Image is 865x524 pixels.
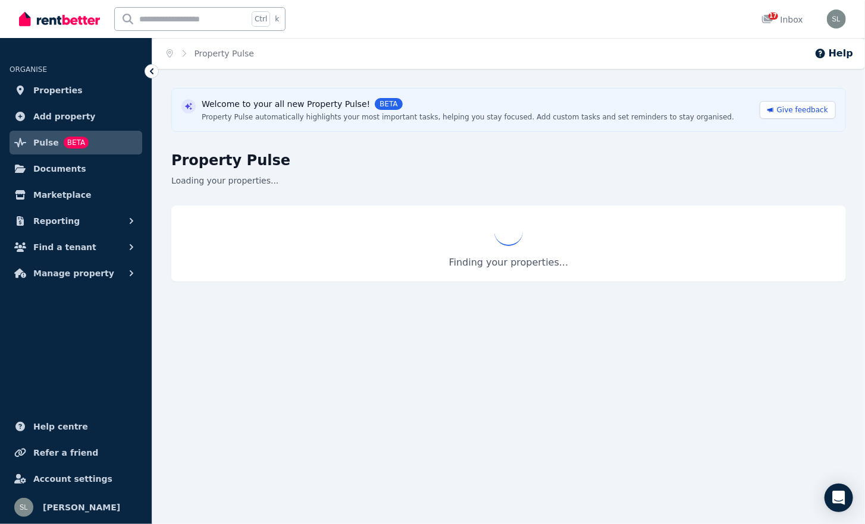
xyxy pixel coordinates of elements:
[10,105,142,128] a: Add property
[10,78,142,102] a: Properties
[10,157,142,181] a: Documents
[33,419,88,434] span: Help centre
[183,255,834,270] p: Finding your properties...
[10,235,142,259] button: Find a tenant
[202,112,734,122] div: Property Pulse automatically highlights your most important tasks, helping you stay focused. Add ...
[171,151,846,170] h1: Property Pulse
[10,131,142,154] a: PulseBETA
[33,446,98,460] span: Refer a friend
[10,467,142,491] a: Account settings
[827,10,846,29] img: Sam Lee
[64,137,89,149] span: BETA
[760,101,836,119] a: Give feedback
[202,98,370,110] span: Welcome to your all new Property Pulse!
[10,65,47,74] span: ORGANISE
[33,109,96,124] span: Add property
[19,10,100,28] img: RentBetter
[33,162,86,176] span: Documents
[33,83,83,97] span: Properties
[10,441,142,465] a: Refer a friend
[10,261,142,285] button: Manage property
[761,14,803,26] div: Inbox
[10,183,142,207] a: Marketplace
[10,209,142,233] button: Reporting
[152,38,268,69] nav: Breadcrumb
[10,415,142,438] a: Help centre
[33,472,112,486] span: Account settings
[33,266,114,280] span: Manage property
[43,500,120,514] span: [PERSON_NAME]
[252,11,270,27] span: Ctrl
[33,188,91,202] span: Marketplace
[33,214,80,228] span: Reporting
[814,46,853,61] button: Help
[777,105,828,115] span: Give feedback
[171,175,846,187] p: Loading your properties...
[769,12,778,20] span: 17
[375,98,402,110] span: BETA
[275,14,279,24] span: k
[195,49,255,58] a: Property Pulse
[14,498,33,517] img: Sam Lee
[33,240,96,254] span: Find a tenant
[825,484,853,512] div: Open Intercom Messenger
[33,135,59,150] span: Pulse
